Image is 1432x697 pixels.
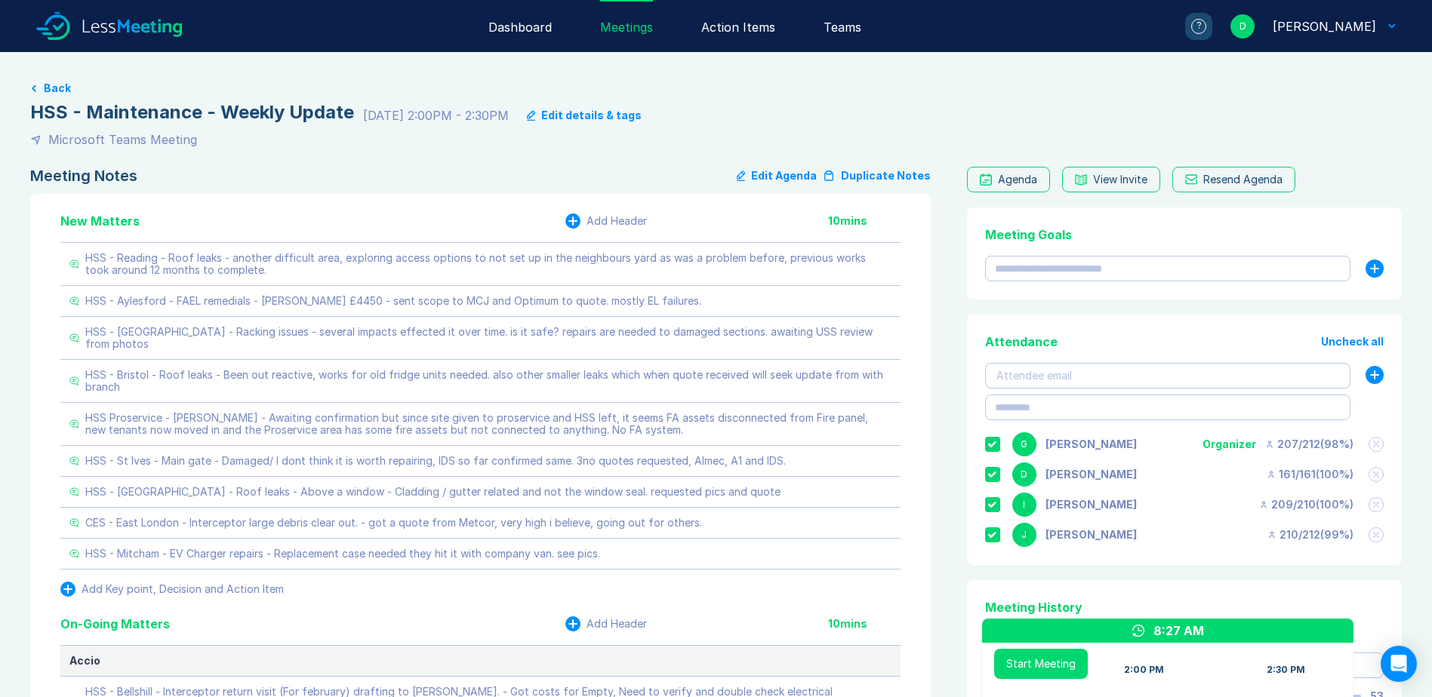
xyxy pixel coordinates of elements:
[985,333,1058,351] div: Attendance
[1167,13,1212,40] a: ?
[994,649,1088,679] button: Start Meeting
[823,167,931,185] button: Duplicate Notes
[1093,173,1147,186] div: View Invite
[587,215,647,227] div: Add Header
[828,215,901,227] div: 10 mins
[30,82,1402,94] a: Back
[85,326,892,350] div: HSS - [GEOGRAPHIC_DATA] - Racking issues - several impacts effected it over time. is it safe? rep...
[30,167,137,185] div: Meeting Notes
[1191,19,1206,34] div: ?
[82,583,284,595] div: Add Key point, Decision and Action Item
[737,167,817,185] button: Edit Agenda
[44,82,71,94] button: Back
[828,618,901,630] div: 10 mins
[1046,438,1137,450] div: Gemma White
[985,226,1384,244] div: Meeting Goals
[527,109,642,121] button: Edit details & tags
[1321,336,1384,348] button: Uncheck all
[1012,432,1036,456] div: G
[1153,622,1204,640] div: 8:27 AM
[565,616,647,631] button: Add Header
[985,598,1384,616] div: Meeting History
[1124,664,1164,676] div: 2:00 PM
[967,167,1050,192] a: Agenda
[85,252,892,276] div: HSS - Reading - Roof leaks - another difficult area, exploring access options to not set up in th...
[541,109,642,121] div: Edit details & tags
[85,517,702,529] div: CES - East London - Interceptor large debris clear out. - got a quote from Metcor, very high i be...
[1381,646,1417,682] div: Open Intercom Messenger
[587,618,647,630] div: Add Header
[85,295,701,307] div: HSS - Aylesford - FAEL remedials - [PERSON_NAME] £4450 - sent scope to MCJ and Optimum to quote. ...
[363,106,509,124] div: [DATE] 2:00PM - 2:30PM
[1273,17,1376,35] div: David Hayter
[1265,438,1353,450] div: 207 / 212 ( 98 %)
[60,212,140,230] div: New Matters
[60,582,284,597] button: Add Key point, Decision and Action Item
[85,548,600,560] div: HSS - Mitcham - EV Charger repairs - Replacement case needed they hit it with company van. see pics.
[1203,173,1283,186] div: Resend Agenda
[1172,167,1295,192] button: Resend Agenda
[1203,438,1256,450] div: Organizer
[1046,468,1137,481] div: David Hayter
[85,455,786,467] div: HSS - St Ives - Main gate - Damaged/ I dont think it is worth repairing, IDS so far confirmed sam...
[998,173,1037,186] div: Agenda
[1012,523,1036,547] div: J
[69,655,892,667] div: Accio
[85,369,892,393] div: HSS - Bristol - Roof leaks - Been out reactive, works for old fridge units needed. also other sma...
[48,130,197,149] div: Microsoft Teams Meeting
[1259,499,1353,511] div: 209 / 210 ( 100 %)
[85,486,781,498] div: HSS - [GEOGRAPHIC_DATA] - Roof leaks - Above a window - Cladding / gutter related and not the win...
[1267,664,1305,676] div: 2:30 PM
[1012,462,1036,487] div: D
[1062,167,1160,192] button: View Invite
[1267,468,1353,481] div: 161 / 161 ( 100 %)
[1046,529,1137,541] div: Jonny Welbourn
[565,213,647,229] button: Add Header
[1267,529,1353,541] div: 210 / 212 ( 99 %)
[1012,493,1036,517] div: I
[1046,499,1137,511] div: Iain Parnell
[85,412,892,436] div: HSS Proservice - [PERSON_NAME] - Awaiting confirmation but since site given to proservice and HSS...
[30,100,354,124] div: HSS - Maintenance - Weekly Update
[60,615,170,633] div: On-Going Matters
[1230,14,1255,38] div: D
